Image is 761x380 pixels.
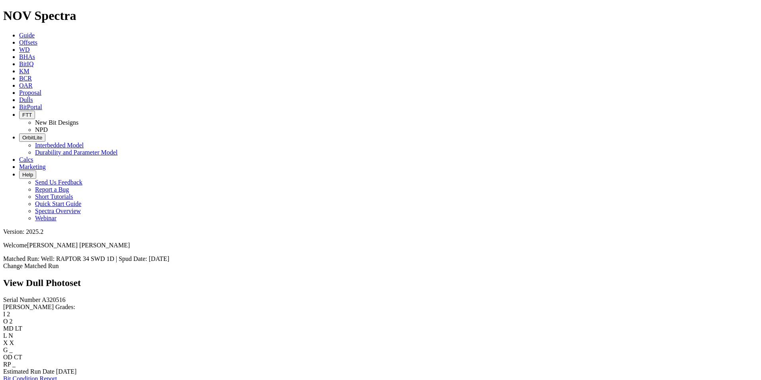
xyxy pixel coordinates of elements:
[3,311,5,317] label: I
[10,339,14,346] span: X
[42,296,66,303] span: A320516
[22,172,33,178] span: Help
[3,332,7,339] label: L
[22,112,32,118] span: FTT
[7,311,10,317] span: 2
[35,208,81,214] a: Spectra Overview
[10,347,13,353] span: _
[3,354,12,360] label: OD
[35,119,78,126] a: New Bit Designs
[3,262,59,269] a: Change Matched Run
[19,46,30,53] a: WD
[19,96,33,103] a: Dulls
[3,296,41,303] label: Serial Number
[3,242,758,249] p: Welcome
[19,89,41,96] a: Proposal
[19,75,32,82] a: BCR
[8,332,13,339] span: N
[3,304,758,311] div: [PERSON_NAME] Grades:
[19,53,35,60] a: BHAs
[35,186,69,193] a: Report a Bug
[3,361,11,368] label: RP
[22,135,42,141] span: OrbitLite
[19,133,45,142] button: OrbitLite
[35,149,118,156] a: Durability and Parameter Model
[3,255,39,262] span: Matched Run:
[19,111,35,119] button: FTT
[35,142,84,149] a: Interbedded Model
[10,318,13,325] span: 2
[35,179,82,186] a: Send Us Feedback
[19,82,33,89] a: OAR
[14,354,22,360] span: CT
[15,325,22,332] span: LT
[19,61,33,67] a: BitIQ
[19,170,36,179] button: Help
[3,278,758,288] h2: View Dull Photoset
[3,368,55,375] label: Estimated Run Date
[3,347,8,353] label: G
[19,156,33,163] a: Calcs
[3,339,8,346] label: X
[35,193,73,200] a: Short Tutorials
[19,32,35,39] a: Guide
[3,228,758,235] div: Version: 2025.2
[3,318,8,325] label: O
[19,39,37,46] a: Offsets
[19,104,42,110] a: BitPortal
[56,368,77,375] span: [DATE]
[41,255,170,262] span: Well: RAPTOR 34 SWD 1D | Spud Date: [DATE]
[27,242,130,249] span: [PERSON_NAME] [PERSON_NAME]
[3,8,758,23] h1: NOV Spectra
[12,361,16,368] span: _
[35,200,81,207] a: Quick Start Guide
[19,163,46,170] a: Marketing
[3,325,14,332] label: MD
[19,68,29,74] a: KM
[35,215,57,221] a: Webinar
[35,126,48,133] a: NPD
